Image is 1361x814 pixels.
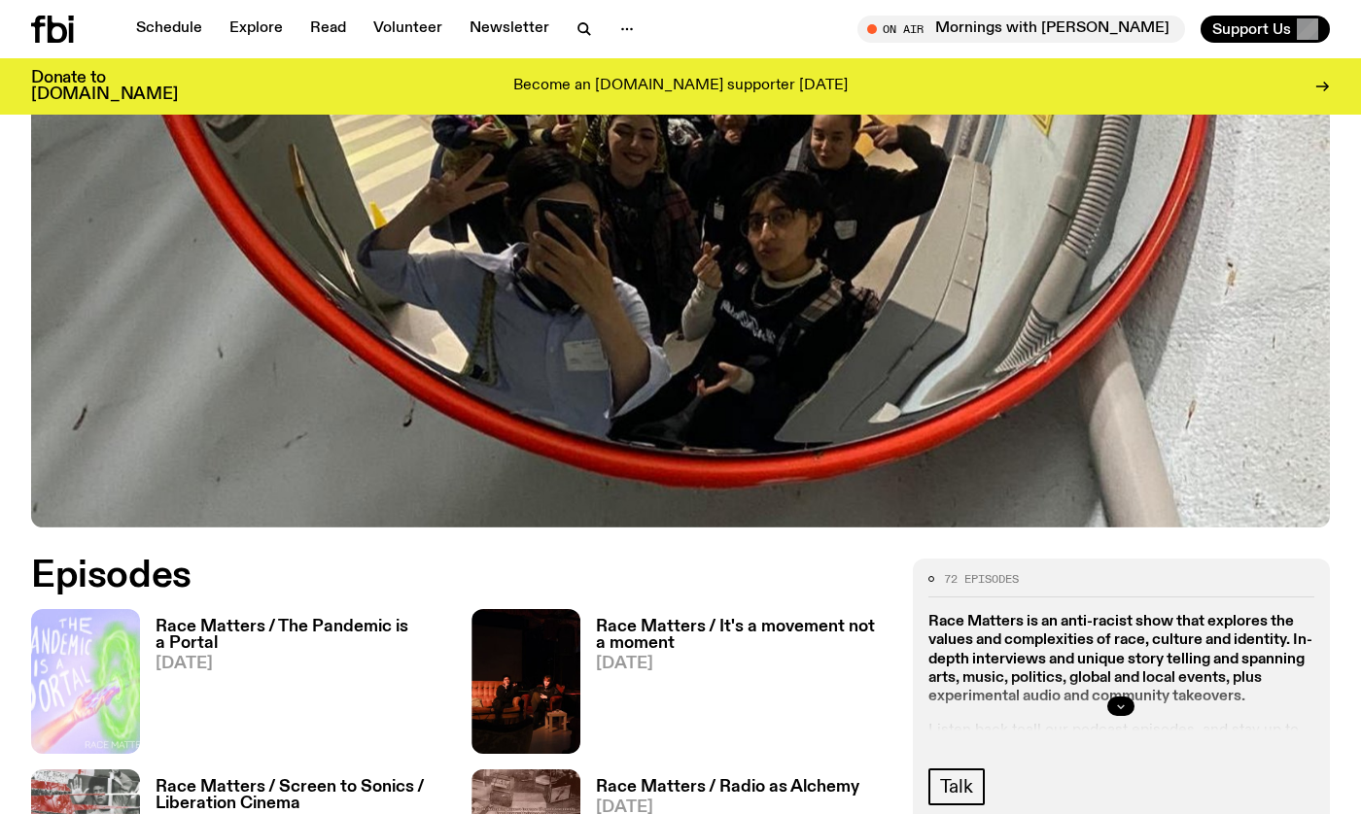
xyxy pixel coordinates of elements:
[458,16,561,43] a: Newsletter
[928,768,985,805] a: Talk
[362,16,454,43] a: Volunteer
[513,78,848,95] p: Become an [DOMAIN_NAME] supporter [DATE]
[298,16,358,43] a: Read
[928,614,1312,704] strong: Race Matters is an anti-racist show that explores the values and complexities of race, culture an...
[940,776,973,797] span: Talk
[31,559,890,594] h2: Episodes
[218,16,295,43] a: Explore
[857,16,1185,43] button: On AirMornings with [PERSON_NAME]
[596,656,889,672] span: [DATE]
[1201,16,1330,43] button: Support Us
[140,619,448,754] a: Race Matters / The Pandemic is a Portal[DATE]
[471,609,580,754] img: A photo of Shareeka and Ethan speaking live at The Red Rattler, a repurposed warehouse venue. The...
[596,619,889,652] h3: Race Matters / It's a movement not a moment
[944,574,1019,585] span: 72 episodes
[156,656,448,672] span: [DATE]
[124,16,214,43] a: Schedule
[31,70,178,103] h3: Donate to [DOMAIN_NAME]
[1212,20,1291,38] span: Support Us
[596,779,859,796] h3: Race Matters / Radio as Alchemy
[156,619,448,652] h3: Race Matters / The Pandemic is a Portal
[156,779,448,812] h3: Race Matters / Screen to Sonics / Liberation Cinema
[580,619,889,754] a: Race Matters / It's a movement not a moment[DATE]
